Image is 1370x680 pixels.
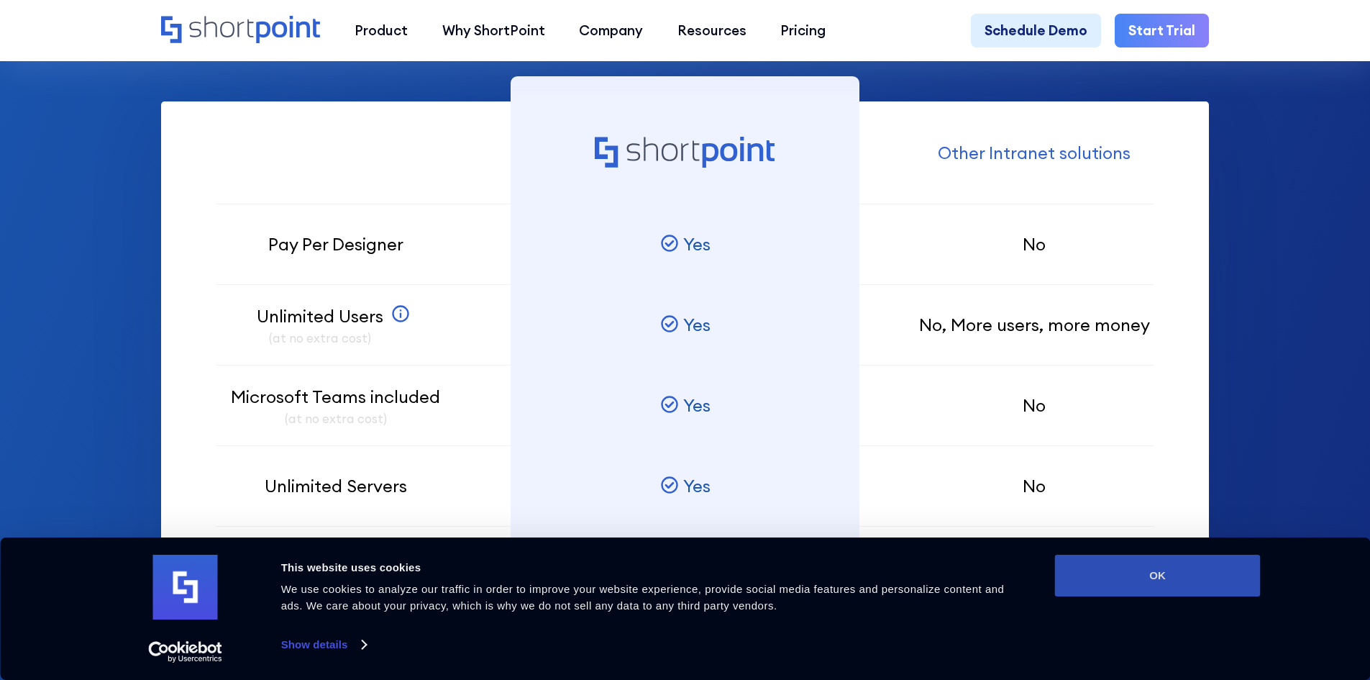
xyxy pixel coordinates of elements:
p: Unlimited Servers [265,473,407,499]
div: Resources [677,20,746,41]
a: Why ShortPoint [425,14,562,48]
a: Schedule Demo [971,14,1101,48]
a: Pricing [764,14,844,48]
span: (at no extra cost) [231,409,440,427]
a: Unlimited Users(at no extra cost) [257,304,414,348]
div: Pricing [780,20,826,41]
div: Product [355,20,408,41]
a: Start Trial [1115,14,1209,48]
p: No [1023,473,1046,499]
span: We use cookies to analyze our traffic in order to improve your website experience, provide social... [281,583,1005,612]
img: logo [153,555,218,620]
a: Company [562,14,660,48]
p: Pay Per Designer [268,232,403,258]
div: Why ShortPoint [442,20,545,41]
p: Yes [683,312,711,338]
p: No [1023,393,1046,419]
p: No [1023,232,1046,258]
p: Microsoft Teams included [231,384,440,428]
p: Yes [683,232,711,258]
a: Product [337,14,425,48]
a: Home [161,16,320,45]
a: Resources [660,14,764,48]
a: Usercentrics Cookiebot - opens in a new window [122,641,248,663]
p: Yes [683,473,711,499]
div: Company [579,20,643,41]
a: Show details [281,634,366,656]
span: , More users, more money [942,314,1150,335]
div: This website uses cookies [281,559,1023,576]
span: (at no extra cost) [257,329,383,347]
p: Other Intranet solutions [938,140,1131,166]
p: Unlimited Users [257,304,383,348]
button: OK [1055,555,1261,597]
p: No [919,312,1150,338]
p: Yes [683,393,711,419]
